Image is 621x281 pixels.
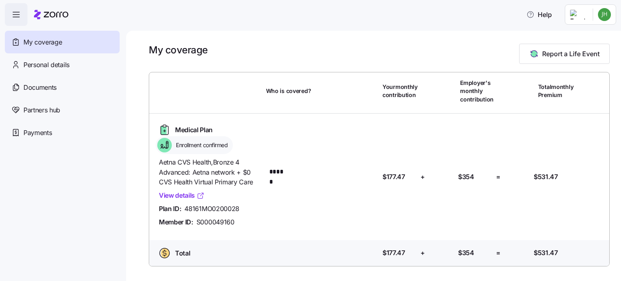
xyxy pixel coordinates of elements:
span: S000049160 [196,217,234,227]
span: Documents [23,82,57,93]
img: 24bc297ed12113807ae56984699e3bd3 [598,8,611,21]
img: Employer logo [570,10,586,19]
span: Who is covered? [266,87,311,95]
a: View details [159,190,205,201]
span: $354 [458,172,474,182]
span: Personal details [23,60,70,70]
a: My coverage [5,31,120,53]
a: Documents [5,76,120,99]
span: Partners hub [23,105,60,115]
span: $531.47 [534,172,558,182]
button: Report a Life Event [519,44,610,64]
a: Personal details [5,53,120,76]
span: $177.47 [382,248,405,258]
span: + [420,172,425,182]
span: Plan ID: [159,204,181,214]
span: $177.47 [382,172,405,182]
span: Total monthly Premium [538,83,574,99]
span: Medical Plan [175,125,213,135]
span: Aetna CVS Health , Bronze 4 Advanced: Aetna network + $0 CVS Health Virtual Primary Care [159,157,260,187]
span: $531.47 [534,248,558,258]
span: Member ID: [159,217,193,227]
span: + [420,248,425,258]
a: Payments [5,121,120,144]
span: Enrollment confirmed [173,141,228,149]
span: = [496,172,501,182]
span: Total [175,248,190,258]
a: Partners hub [5,99,120,121]
span: Employer's monthly contribution [460,79,494,104]
h1: My coverage [149,44,208,56]
span: $354 [458,248,474,258]
span: Report a Life Event [542,49,600,59]
span: Your monthly contribution [382,83,418,99]
span: Help [526,10,552,19]
span: My coverage [23,37,62,47]
button: Help [520,6,558,23]
span: Payments [23,128,52,138]
span: 48161MO0200028 [184,204,239,214]
span: = [496,248,501,258]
